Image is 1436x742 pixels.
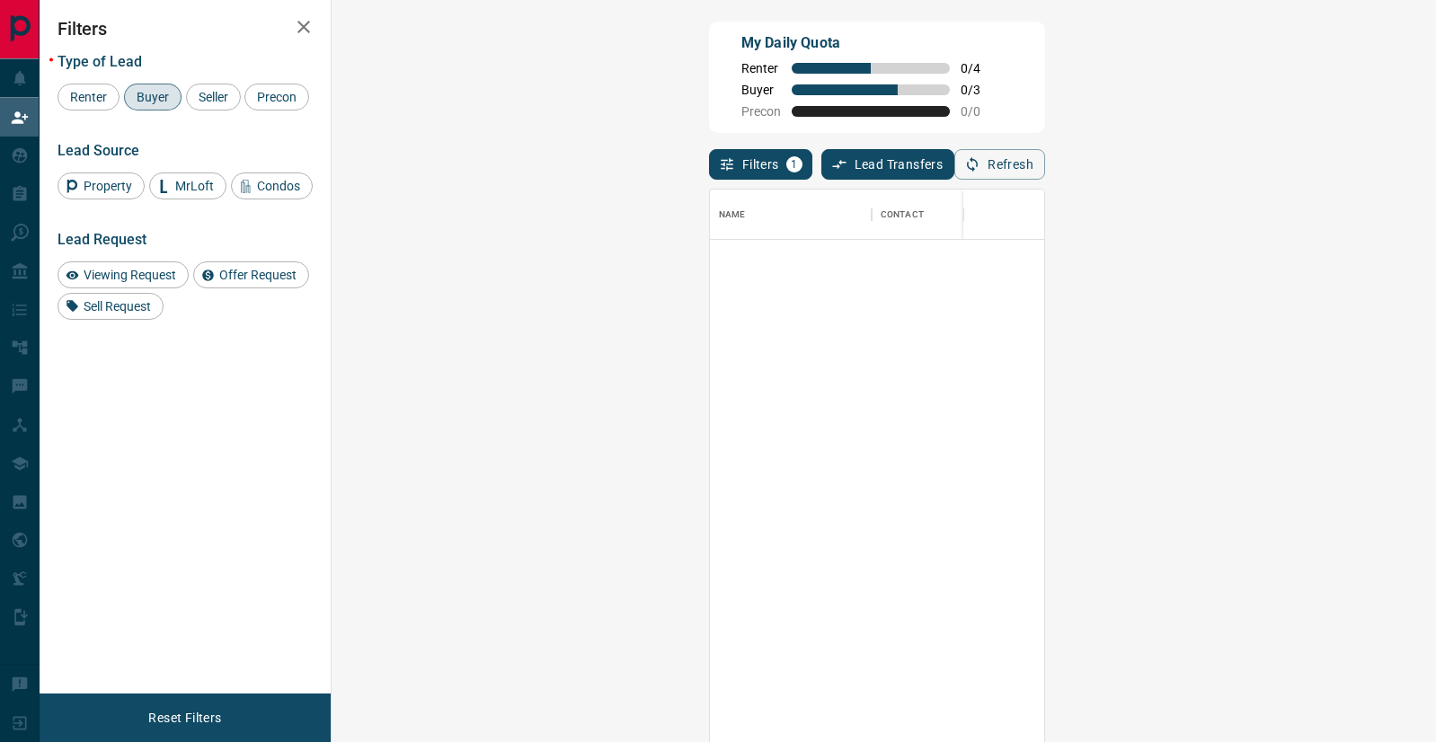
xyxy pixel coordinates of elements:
div: Name [710,190,872,240]
button: Lead Transfers [821,149,955,180]
span: 0 / 0 [961,104,1000,119]
span: Precon [741,104,781,119]
div: Sell Request [58,293,164,320]
p: My Daily Quota [741,32,1000,54]
span: Sell Request [77,299,157,314]
span: Buyer [741,83,781,97]
span: Seller [192,90,235,104]
span: Buyer [130,90,175,104]
div: Seller [186,84,241,110]
div: Viewing Request [58,261,189,288]
div: Contact [881,190,924,240]
span: Type of Lead [58,53,142,70]
span: Viewing Request [77,268,182,282]
span: Precon [251,90,303,104]
span: Renter [64,90,113,104]
span: Lead Request [58,231,146,248]
span: MrLoft [169,179,220,193]
span: 0 / 4 [961,61,1000,75]
div: Precon [244,84,309,110]
div: Contact [872,190,1015,240]
div: Offer Request [193,261,309,288]
button: Filters1 [709,149,812,180]
span: Lead Source [58,142,139,159]
span: Renter [741,61,781,75]
div: Buyer [124,84,182,110]
div: Condos [231,172,313,199]
div: Name [719,190,746,240]
button: Reset Filters [137,702,233,733]
div: Renter [58,84,120,110]
span: 1 [788,158,801,171]
span: 0 / 3 [961,83,1000,97]
span: Condos [251,179,306,193]
div: Property [58,172,145,199]
button: Refresh [954,149,1045,180]
h2: Filters [58,18,313,40]
div: MrLoft [149,172,226,199]
span: Property [77,179,138,193]
span: Offer Request [213,268,303,282]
